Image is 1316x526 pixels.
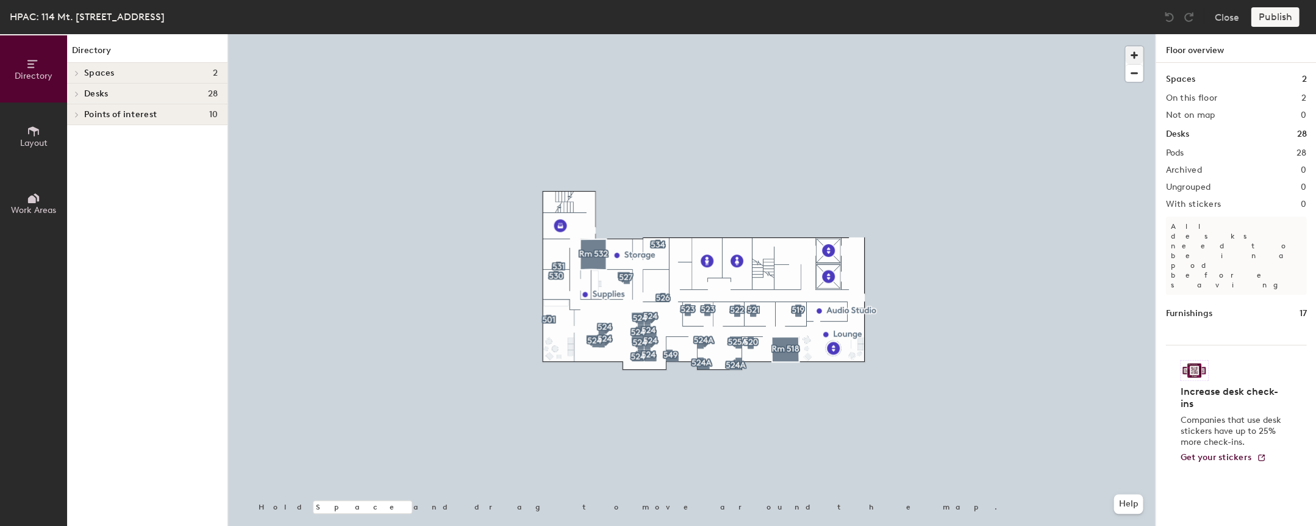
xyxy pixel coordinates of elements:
a: Get your stickers [1180,453,1266,463]
h2: 0 [1301,110,1306,120]
h1: Floor overview [1156,34,1316,63]
h2: 28 [1296,148,1306,158]
button: Close [1214,7,1239,27]
span: Get your stickers [1180,452,1251,463]
h2: Pods [1165,148,1184,158]
p: All desks need to be in a pod before saving [1165,217,1306,295]
span: Layout [20,138,48,148]
h1: Spaces [1165,73,1195,86]
h2: 2 [1301,93,1306,103]
span: Work Areas [11,205,56,215]
h1: 2 [1301,73,1306,86]
h2: Archived [1165,165,1201,175]
span: Directory [15,71,52,81]
span: Points of interest [84,110,157,120]
h2: 0 [1301,200,1306,209]
h1: Desks [1165,128,1189,141]
h2: With stickers [1165,200,1221,209]
h1: Directory [67,44,227,63]
img: Redo [1182,11,1195,23]
h2: Not on map [1165,110,1215,120]
h2: Ungrouped [1165,182,1211,192]
div: HPAC: 114 Mt. [STREET_ADDRESS] [10,9,165,24]
button: Help [1114,494,1143,514]
span: Desks [84,89,108,99]
h4: Increase desk check-ins [1180,386,1284,410]
h1: Furnishings [1165,307,1212,320]
h2: 0 [1301,165,1306,175]
img: Sticker logo [1180,360,1208,381]
span: 28 [207,89,218,99]
h1: 28 [1296,128,1306,141]
h1: 17 [1299,307,1306,320]
p: Companies that use desk stickers have up to 25% more check-ins. [1180,415,1284,448]
h2: 0 [1301,182,1306,192]
img: Undo [1163,11,1175,23]
span: 10 [209,110,218,120]
h2: On this floor [1165,93,1217,103]
span: 2 [213,68,218,78]
span: Spaces [84,68,115,78]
